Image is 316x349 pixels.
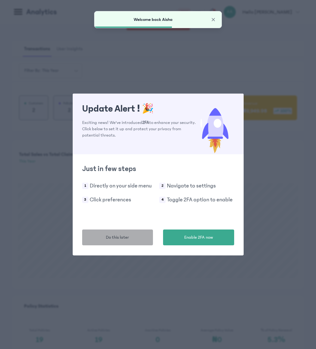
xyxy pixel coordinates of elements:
[106,234,129,241] span: Do this later
[82,197,88,203] span: 3
[82,164,234,174] h2: Just in few steps
[82,230,153,245] button: Do this later
[159,197,166,203] span: 4
[142,103,154,114] span: 🎉
[142,120,149,125] span: 2FA
[159,183,166,189] span: 2
[90,195,131,204] p: Click preferences
[167,181,216,190] p: Navigate to settings
[82,103,196,114] h1: Update Alert !
[134,17,173,22] span: Welcome back Aisha
[167,195,233,204] p: Toggle 2FA option to enable
[90,181,152,190] p: Directly on your side menu
[163,230,234,245] button: Enable 2FA now
[210,16,216,23] button: Close
[82,119,196,138] p: Exciting news! We've introduced to enhance your security. Click below to set it up and protect yo...
[184,234,213,241] span: Enable 2FA now
[82,183,88,189] span: 1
